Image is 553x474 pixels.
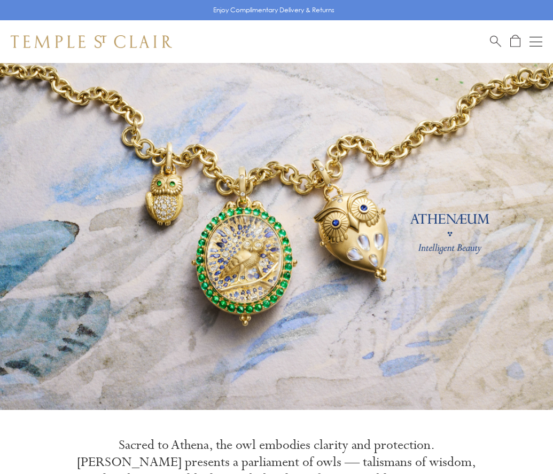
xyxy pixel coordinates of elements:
a: Open Shopping Bag [510,35,520,48]
button: Open navigation [529,35,542,48]
a: Search [490,35,501,48]
img: Temple St. Clair [11,35,172,48]
p: Enjoy Complimentary Delivery & Returns [213,5,334,15]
